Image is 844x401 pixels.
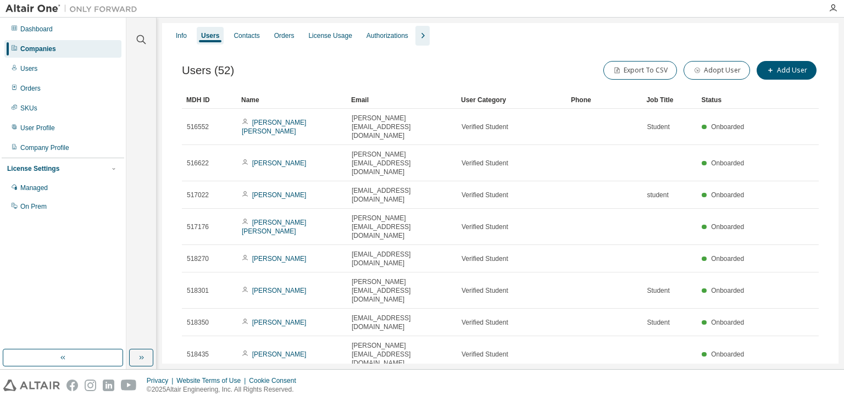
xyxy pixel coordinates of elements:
span: Onboarded [711,350,744,358]
span: Verified Student [462,286,508,295]
button: Add User [757,61,817,80]
span: Onboarded [711,287,744,294]
span: Student [647,122,669,131]
div: Name [241,91,342,109]
button: Adopt User [684,61,750,80]
img: linkedin.svg [103,380,114,391]
div: Privacy [147,376,176,385]
div: Website Terms of Use [176,376,249,385]
div: Authorizations [367,31,408,40]
span: Onboarded [711,255,744,263]
span: [PERSON_NAME][EMAIL_ADDRESS][DOMAIN_NAME] [352,341,452,367]
div: Users [201,31,219,40]
img: facebook.svg [66,380,78,391]
span: Onboarded [711,191,744,199]
a: [PERSON_NAME] [PERSON_NAME] [242,219,306,235]
div: On Prem [20,202,47,211]
div: Email [351,91,452,109]
div: Cookie Consent [249,376,302,385]
div: Orders [20,84,41,93]
img: youtube.svg [121,380,137,391]
div: SKUs [20,104,37,113]
span: 518270 [187,254,209,263]
span: Onboarded [711,123,744,131]
div: MDH ID [186,91,232,109]
p: © 2025 Altair Engineering, Inc. All Rights Reserved. [147,385,303,394]
span: Verified Student [462,222,508,231]
span: Verified Student [462,350,508,359]
a: [PERSON_NAME] [252,350,307,358]
span: Onboarded [711,223,744,231]
div: Status [701,91,747,109]
span: Verified Student [462,159,508,168]
img: instagram.svg [85,380,96,391]
div: Job Title [646,91,692,109]
div: License Usage [308,31,352,40]
span: Onboarded [711,159,744,167]
span: Student [647,318,669,327]
div: Info [176,31,187,40]
a: [PERSON_NAME] [252,191,307,199]
span: Verified Student [462,254,508,263]
a: [PERSON_NAME] [252,319,307,326]
span: [EMAIL_ADDRESS][DOMAIN_NAME] [352,314,452,331]
div: User Category [461,91,562,109]
div: Company Profile [20,143,69,152]
span: Verified Student [462,122,508,131]
span: [PERSON_NAME][EMAIL_ADDRESS][DOMAIN_NAME] [352,114,452,140]
div: Managed [20,183,48,192]
div: Companies [20,44,56,53]
span: Verified Student [462,191,508,199]
span: [EMAIL_ADDRESS][DOMAIN_NAME] [352,250,452,268]
span: 516552 [187,122,209,131]
span: [PERSON_NAME][EMAIL_ADDRESS][DOMAIN_NAME] [352,150,452,176]
div: Phone [571,91,637,109]
span: [PERSON_NAME][EMAIL_ADDRESS][DOMAIN_NAME] [352,277,452,304]
a: [PERSON_NAME] [PERSON_NAME] [242,119,306,135]
img: altair_logo.svg [3,380,60,391]
a: [PERSON_NAME] [252,255,307,263]
span: 518301 [187,286,209,295]
span: 516622 [187,159,209,168]
span: 517022 [187,191,209,199]
span: 517176 [187,222,209,231]
div: License Settings [7,164,59,173]
span: student [647,191,668,199]
span: Verified Student [462,318,508,327]
a: [PERSON_NAME] [252,159,307,167]
span: [PERSON_NAME][EMAIL_ADDRESS][DOMAIN_NAME] [352,214,452,240]
span: [EMAIL_ADDRESS][DOMAIN_NAME] [352,186,452,204]
div: Contacts [234,31,259,40]
div: Orders [274,31,295,40]
span: Onboarded [711,319,744,326]
div: Dashboard [20,25,53,34]
button: Export To CSV [603,61,677,80]
a: [PERSON_NAME] [252,287,307,294]
span: 518435 [187,350,209,359]
span: Student [647,286,669,295]
div: Users [20,64,37,73]
span: Users (52) [182,64,234,77]
img: Altair One [5,3,143,14]
span: 518350 [187,318,209,327]
div: User Profile [20,124,55,132]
